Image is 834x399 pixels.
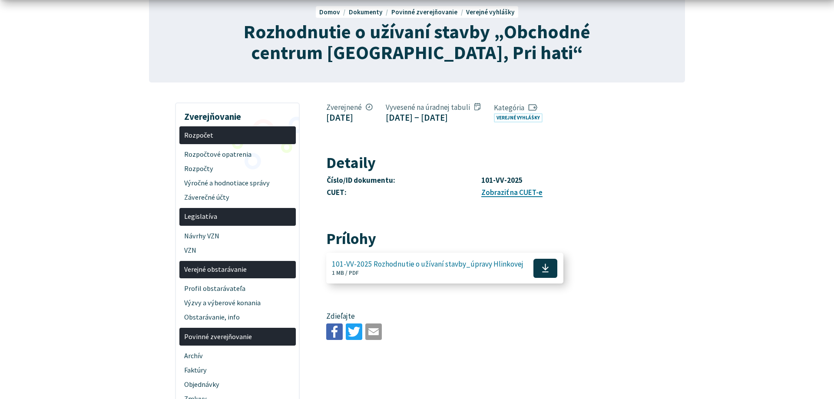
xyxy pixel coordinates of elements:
[386,102,480,112] span: Vyvesené na úradnej tabuli
[326,102,373,112] span: Zverejnené
[326,323,343,340] img: Zdieľať na Facebooku
[184,282,291,296] span: Profil obstarávateľa
[179,328,296,346] a: Povinné zverejňovanie
[184,176,291,190] span: Výročné a hodnotiace správy
[184,262,291,277] span: Verejné obstarávanie
[179,261,296,279] a: Verejné obstarávanie
[319,8,340,16] span: Domov
[319,8,349,16] a: Domov
[184,330,291,344] span: Povinné zverejňovanie
[179,243,296,257] a: VZN
[179,377,296,392] a: Objednávky
[326,253,563,284] a: 101-VV-2025 Rozhodnutie o užívaní stavby_úpravy Hlinkovej 1 MB / PDF
[494,103,546,112] span: Kategória
[184,296,291,310] span: Výzvy a výberové konania
[184,190,291,204] span: Záverečné účty
[179,162,296,176] a: Rozpočty
[346,323,362,340] img: Zdieľať na Twitteri
[244,20,590,64] span: Rozhodnutie o užívaní stavby „Obchodné centrum [GEOGRAPHIC_DATA], Pri hati“
[184,243,291,257] span: VZN
[391,8,457,16] span: Povinné zverejňovanie
[184,363,291,377] span: Faktúry
[481,175,523,185] strong: 101-VV-2025
[179,208,296,226] a: Legislatíva
[179,126,296,144] a: Rozpočet
[391,8,466,16] a: Povinné zverejňovanie
[326,175,481,187] th: Číslo/ID dokumentu:
[466,8,515,16] a: Verejné vyhlášky
[326,311,619,322] p: Zdieľajte
[184,377,291,392] span: Objednávky
[326,112,373,123] figcaption: [DATE]
[179,296,296,310] a: Výzvy a výberové konania
[184,148,291,162] span: Rozpočtové opatrenia
[481,188,543,197] a: Zobraziť na CUET-e
[184,229,291,243] span: Návrhy VZN
[179,310,296,325] a: Obstarávanie, info
[386,112,480,123] figcaption: [DATE] − [DATE]
[326,230,619,247] h2: Prílohy
[179,148,296,162] a: Rozpočtové opatrenia
[179,176,296,190] a: Výročné a hodnotiace správy
[184,349,291,363] span: Archív
[349,8,391,16] a: Dokumenty
[332,269,359,277] span: 1 MB / PDF
[184,162,291,176] span: Rozpočty
[184,128,291,142] span: Rozpočet
[179,282,296,296] a: Profil obstarávateľa
[326,154,619,171] h2: Detaily
[332,260,523,268] span: 101-VV-2025 Rozhodnutie o užívaní stavby_úpravy Hlinkovej
[326,187,481,199] th: CUET:
[365,323,382,340] img: Zdieľať e-mailom
[179,190,296,204] a: Záverečné účty
[179,229,296,243] a: Návrhy VZN
[184,210,291,224] span: Legislatíva
[179,349,296,363] a: Archív
[179,105,296,123] h3: Zverejňovanie
[184,310,291,325] span: Obstarávanie, info
[179,363,296,377] a: Faktúry
[494,113,543,122] a: Verejné vyhlášky
[349,8,383,16] span: Dokumenty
